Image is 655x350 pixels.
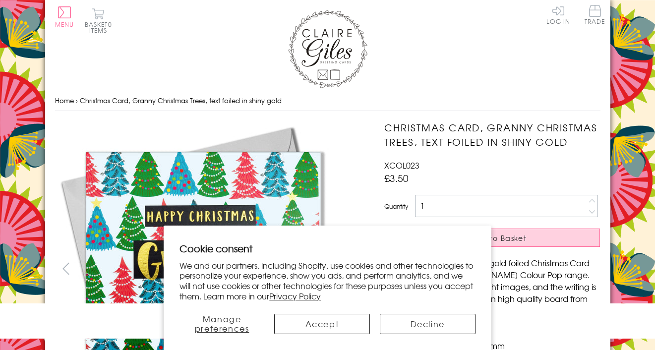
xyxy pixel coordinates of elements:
span: Manage preferences [195,313,249,334]
span: £3.50 [384,171,409,185]
span: Add to Basket [470,233,527,243]
span: Christmas Card, Granny Christmas Trees, text foiled in shiny gold [80,96,282,105]
img: Claire Giles Greetings Cards [288,10,367,88]
span: Trade [585,5,605,24]
nav: breadcrumbs [55,91,600,111]
button: Accept [274,314,370,334]
span: XCOL023 [384,159,419,171]
a: Trade [585,5,605,26]
span: › [76,96,78,105]
button: Add to Basket [384,229,600,247]
p: A beautiful, contemporary, gold foiled Christmas Card from the amazing [PERSON_NAME] Colour Pop r... [384,257,600,328]
a: Log In [546,5,570,24]
a: Privacy Policy [269,290,321,302]
span: Menu [55,20,74,29]
a: Home [55,96,74,105]
p: We and our partners, including Shopify, use cookies and other technologies to personalize your ex... [179,260,476,301]
button: prev [55,257,77,280]
button: Decline [380,314,476,334]
span: 0 items [89,20,112,35]
button: Basket0 items [85,8,112,33]
h2: Cookie consent [179,241,476,255]
label: Quantity [384,202,408,211]
button: Menu [55,6,74,27]
button: Manage preferences [179,314,264,334]
h1: Christmas Card, Granny Christmas Trees, text foiled in shiny gold [384,120,600,149]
